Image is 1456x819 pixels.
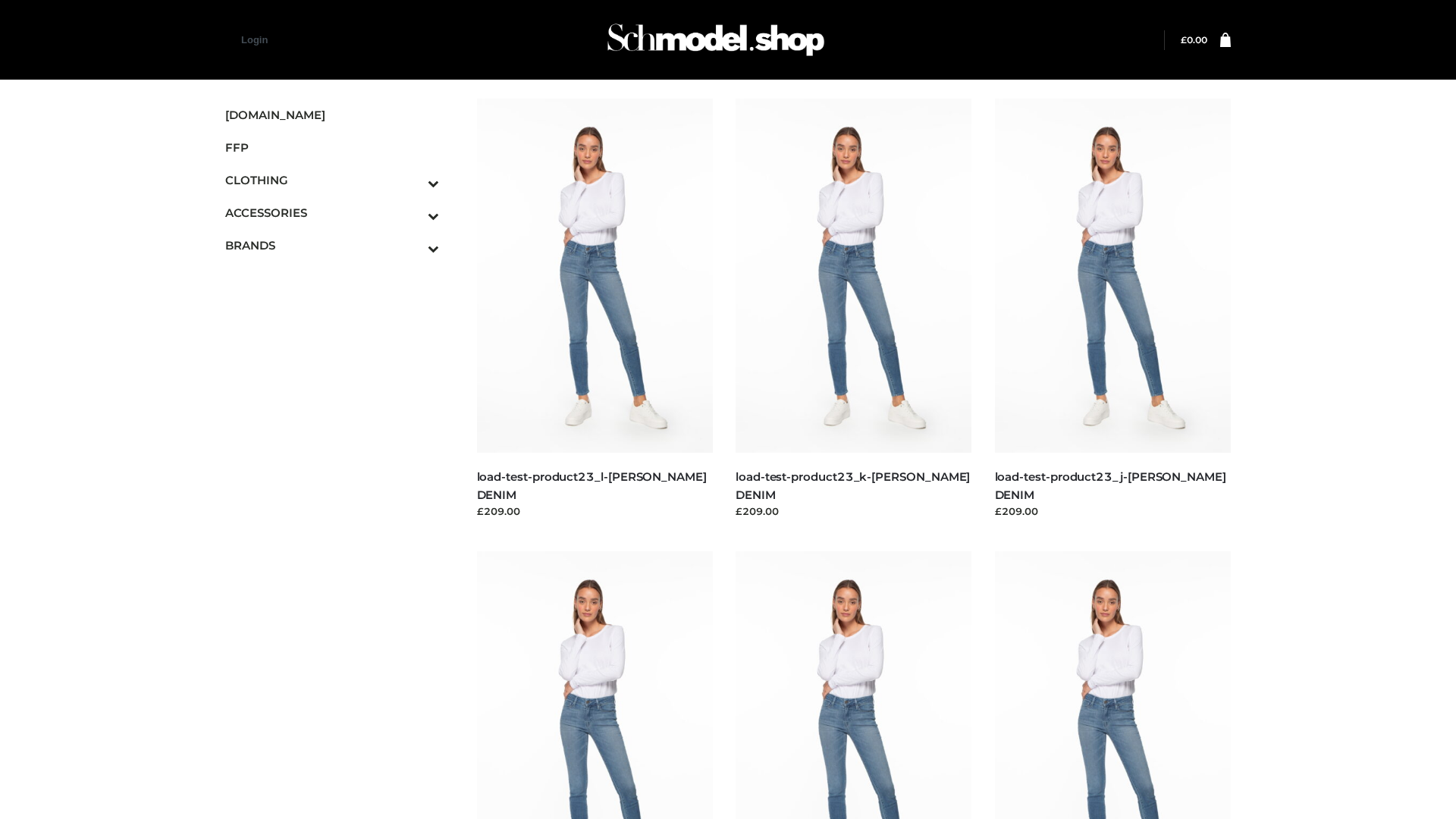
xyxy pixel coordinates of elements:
div: £209.00 [995,504,1232,519]
a: BRANDSToggle Submenu [225,229,439,262]
span: BRANDS [225,237,439,254]
a: load-test-product23_j-[PERSON_NAME] DENIM [995,469,1226,501]
a: Login [241,34,268,45]
span: £ [1181,34,1187,45]
span: CLOTHING [225,171,439,189]
div: £209.00 [477,504,714,519]
a: CLOTHINGToggle Submenu [225,164,439,196]
button: Toggle Submenu [386,229,439,262]
button: Toggle Submenu [386,196,439,229]
span: [DOMAIN_NAME] [225,106,439,124]
bdi: 0.00 [1181,34,1207,45]
span: FFP [225,139,439,156]
a: FFP [225,131,439,164]
img: Schmodel Admin 964 [602,10,830,70]
button: Toggle Submenu [386,164,439,196]
a: load-test-product23_l-[PERSON_NAME] DENIM [477,469,707,501]
a: load-test-product23_k-[PERSON_NAME] DENIM [736,469,970,501]
a: £0.00 [1181,34,1207,45]
span: ACCESSORIES [225,204,439,221]
div: £209.00 [736,504,972,519]
a: ACCESSORIESToggle Submenu [225,196,439,229]
a: [DOMAIN_NAME] [225,99,439,131]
